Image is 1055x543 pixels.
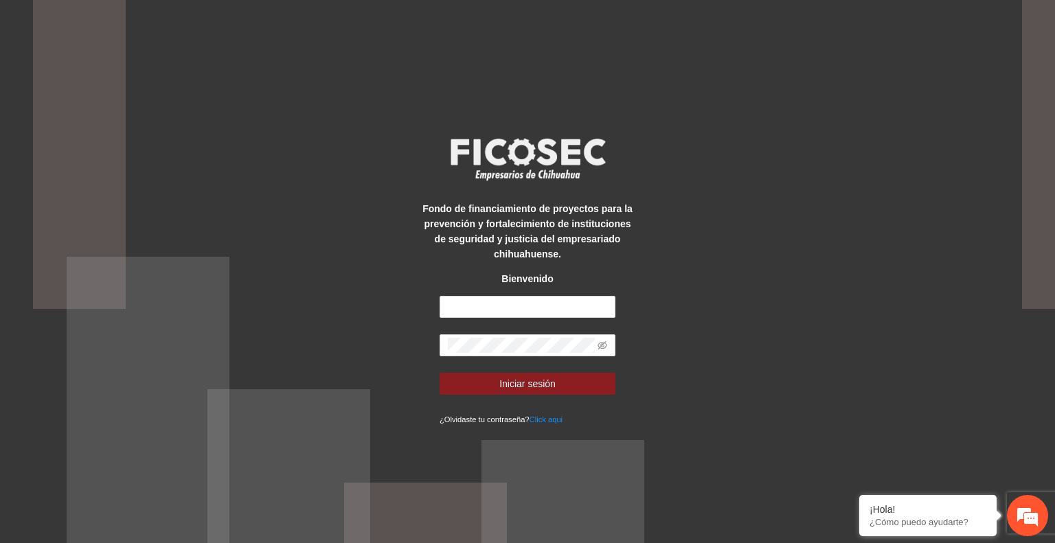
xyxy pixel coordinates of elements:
strong: Fondo de financiamiento de proyectos para la prevención y fortalecimiento de instituciones de seg... [422,203,633,259]
strong: Bienvenido [501,273,553,284]
div: ¡Hola! [870,504,986,515]
span: eye-invisible [598,340,607,350]
img: logo [442,134,613,185]
button: Iniciar sesión [440,373,615,395]
p: ¿Cómo puedo ayudarte? [870,517,986,527]
a: Click aqui [530,415,563,424]
small: ¿Olvidaste tu contraseña? [440,415,563,424]
span: Iniciar sesión [499,376,556,391]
